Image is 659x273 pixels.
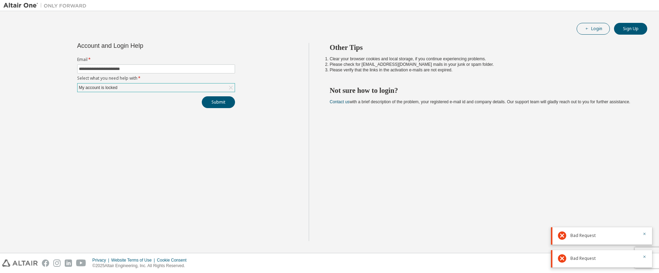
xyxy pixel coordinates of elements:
[76,259,86,267] img: youtube.svg
[330,62,635,67] li: Please check for [EMAIL_ADDRESS][DOMAIN_NAME] mails in your junk or spam folder.
[77,43,204,49] div: Account and Login Help
[330,43,635,52] h2: Other Tips
[330,67,635,73] li: Please verify that the links in the activation e-mails are not expired.
[77,76,235,81] label: Select what you need help with
[111,257,157,263] div: Website Terms of Use
[330,99,630,104] span: with a brief description of the problem, your registered e-mail id and company details. Our suppo...
[3,2,90,9] img: Altair One
[330,86,635,95] h2: Not sure how to login?
[92,263,191,269] p: © 2025 Altair Engineering, Inc. All Rights Reserved.
[65,259,72,267] img: linkedin.svg
[570,233,596,238] span: Bad Request
[570,256,596,261] span: Bad Request
[2,259,38,267] img: altair_logo.svg
[92,257,111,263] div: Privacy
[78,83,235,92] div: My account is locked
[577,23,610,35] button: Login
[614,23,647,35] button: Sign Up
[53,259,61,267] img: instagram.svg
[77,57,235,62] label: Email
[202,96,235,108] button: Submit
[330,99,350,104] a: Contact us
[78,84,118,91] div: My account is locked
[42,259,49,267] img: facebook.svg
[157,257,190,263] div: Cookie Consent
[330,56,635,62] li: Clear your browser cookies and local storage, if you continue experiencing problems.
